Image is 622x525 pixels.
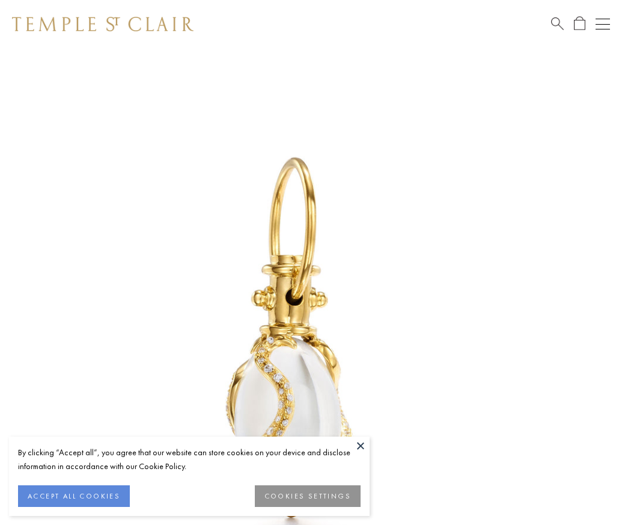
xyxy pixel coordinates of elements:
[574,16,585,31] a: Open Shopping Bag
[551,16,564,31] a: Search
[255,485,361,507] button: COOKIES SETTINGS
[18,485,130,507] button: ACCEPT ALL COOKIES
[18,446,361,473] div: By clicking “Accept all”, you agree that our website can store cookies on your device and disclos...
[12,17,194,31] img: Temple St. Clair
[596,17,610,31] button: Open navigation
